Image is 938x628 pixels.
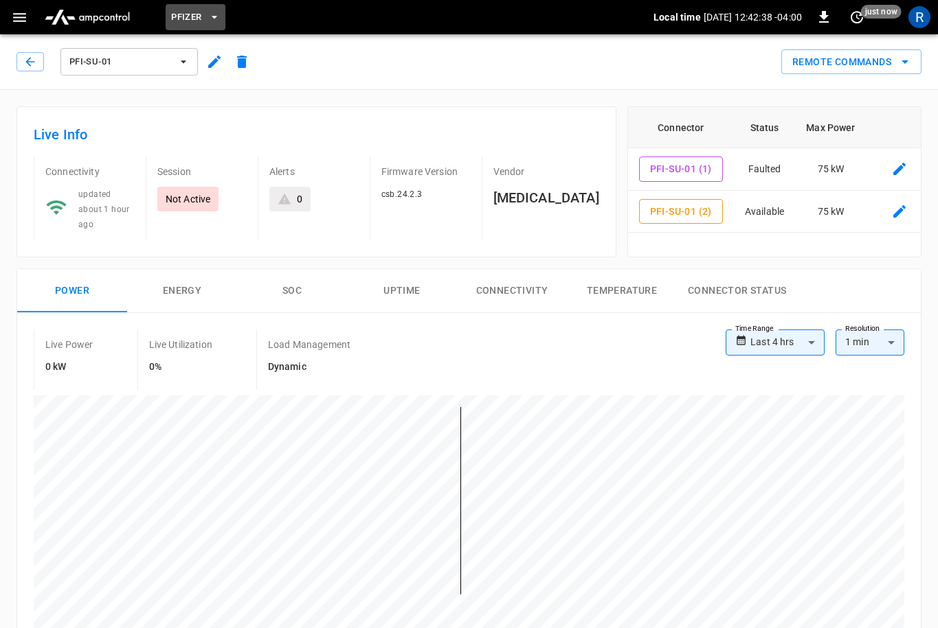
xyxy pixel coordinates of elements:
span: csb.24.2.3 [381,189,423,199]
span: just now [861,5,902,19]
p: Not Active [166,192,211,206]
button: PFI-SU-01 [60,48,198,75]
label: Resolution [845,323,880,334]
label: Time Range [735,323,774,334]
p: Alerts [269,165,359,178]
h6: Dynamic [268,360,350,375]
p: Live Utilization [149,338,212,351]
div: 0 [297,192,302,206]
h6: [MEDICAL_DATA] [493,187,599,209]
div: 1 min [836,329,904,356]
button: set refresh interval [846,6,868,28]
th: Max Power [795,107,866,148]
button: Remote Commands [781,49,922,75]
p: Session [157,165,247,178]
th: Status [734,107,795,148]
td: 75 kW [795,148,866,191]
button: Uptime [347,269,457,313]
td: 75 kW [795,191,866,233]
span: updated about 1 hour ago [78,189,130,229]
p: [DATE] 12:42:38 -04:00 [704,10,802,24]
p: Connectivity [45,165,135,178]
button: Pfizer [166,4,225,31]
h6: Live Info [34,124,599,146]
div: profile-icon [908,6,930,28]
button: Power [17,269,127,313]
div: remote commands options [781,49,922,75]
button: Connector Status [677,269,797,313]
h6: 0% [149,360,212,375]
p: Live Power [45,338,93,351]
button: Connectivity [457,269,567,313]
button: Temperature [567,269,677,313]
td: Available [734,191,795,233]
h6: 0 kW [45,360,93,375]
table: connector table [628,107,933,233]
button: Energy [127,269,237,313]
th: Connector [628,107,734,148]
div: Last 4 hrs [750,329,825,356]
p: Vendor [493,165,599,178]
button: SOC [237,269,347,313]
p: Load Management [268,338,350,351]
img: ampcontrol.io logo [39,4,135,30]
button: PFI-SU-01 (2) [639,199,723,224]
p: Local time [654,10,701,24]
button: PFI-SU-01 (1) [639,156,723,182]
span: PFI-SU-01 [69,54,171,70]
p: Firmware Version [381,165,471,178]
span: Pfizer [171,10,201,25]
td: Faulted [734,148,795,191]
